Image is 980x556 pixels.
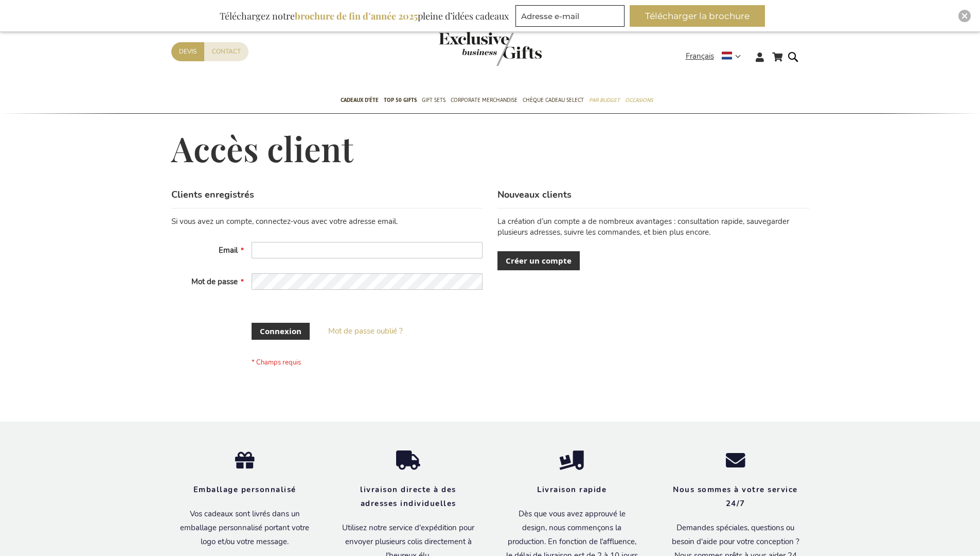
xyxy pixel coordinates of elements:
[625,88,653,114] a: Occasions
[193,484,296,495] strong: Emballage personnalisé
[958,10,971,22] div: Close
[219,245,238,255] span: Email
[451,88,518,114] a: Corporate Merchandise
[171,42,204,61] a: Devis
[215,5,513,27] div: Téléchargez notre pleine d’idées cadeaux
[360,484,456,509] strong: livraison directe à des adresses individuelles
[630,5,765,27] button: Télécharger la brochure
[171,126,353,170] span: Accès client
[497,251,580,270] a: Créer un compte
[422,88,446,114] a: Gift Sets
[422,95,446,106] span: Gift Sets
[341,95,379,106] span: Cadeaux D'Éte
[589,95,620,106] span: Par budget
[497,216,809,238] p: La création d’un compte a de nombreux avantages : consultation rapide, sauvegarder plusieurs adre...
[171,188,254,201] strong: Clients enregistrés
[439,32,542,66] img: Exclusive Business gifts logo
[191,276,238,287] span: Mot de passe
[384,95,417,106] span: TOP 50 Gifts
[384,88,417,114] a: TOP 50 Gifts
[252,242,483,258] input: Email
[341,88,379,114] a: Cadeaux D'Éte
[961,13,968,19] img: Close
[625,95,653,106] span: Occasions
[328,326,403,336] span: Mot de passe oublié ?
[295,10,418,22] b: brochure de fin d’année 2025
[515,5,625,27] input: Adresse e-mail
[515,5,628,30] form: marketing offers and promotions
[260,326,301,337] span: Connexion
[328,326,403,337] a: Mot de passe oublié ?
[523,95,584,106] span: Chèque Cadeau Select
[523,88,584,114] a: Chèque Cadeau Select
[589,88,620,114] a: Par budget
[451,95,518,106] span: Corporate Merchandise
[537,484,607,495] strong: Livraison rapide
[673,484,798,509] strong: Nous sommes à votre service 24/7
[179,507,311,549] p: Vos cadeaux sont livrés dans un emballage personnalisé portant votre logo et/ou votre message.
[506,255,572,266] span: Créer un compte
[439,32,490,66] a: store logo
[686,50,714,62] span: Français
[171,216,483,227] div: Si vous avez un compte, connectez-vous avec votre adresse email.
[204,42,248,61] a: Contact
[252,323,310,340] button: Connexion
[497,188,572,201] strong: Nouveaux clients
